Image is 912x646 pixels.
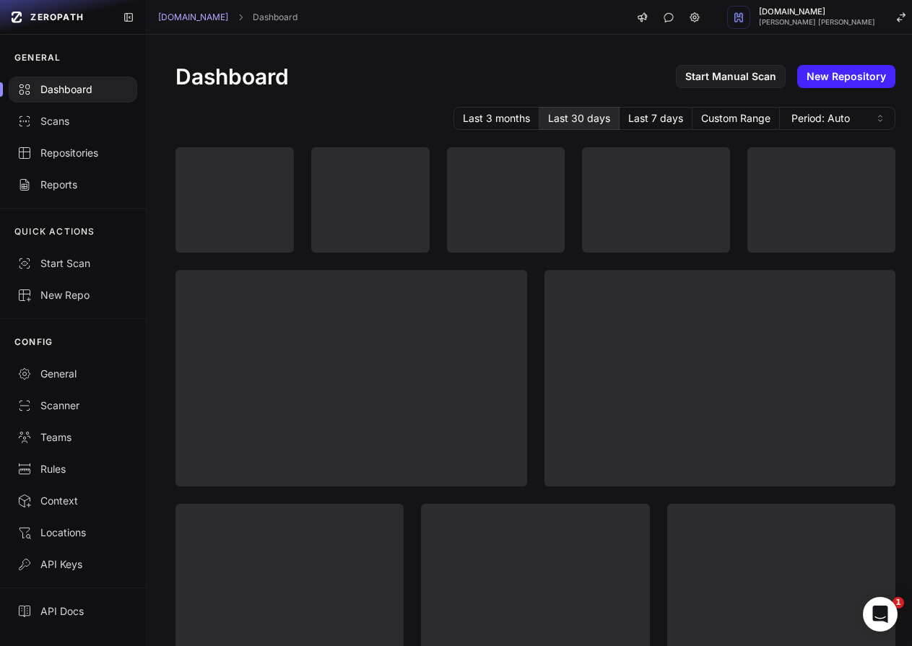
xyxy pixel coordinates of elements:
span: [DOMAIN_NAME] [759,8,875,16]
div: Teams [17,430,129,445]
div: Dashboard [17,82,129,97]
div: New Repo [17,288,129,302]
div: Rules [17,462,129,476]
div: Scanner [17,398,129,413]
div: General [17,367,129,381]
div: Open Intercom Messenger [863,597,898,632]
div: Locations [17,525,129,540]
p: QUICK ACTIONS [14,226,95,237]
div: API Keys [17,557,129,572]
div: Context [17,494,129,508]
nav: breadcrumb [158,12,298,23]
span: Period: Auto [791,111,850,126]
div: API Docs [17,604,129,619]
a: New Repository [797,65,895,88]
button: Last 30 days [539,107,620,130]
a: ZEROPATH [6,6,111,29]
div: Repositories [17,146,129,160]
span: ZEROPATH [30,12,84,23]
p: CONFIG [14,336,53,348]
p: GENERAL [14,52,61,64]
button: Custom Range [692,107,780,130]
a: [DOMAIN_NAME] [158,12,228,23]
span: [PERSON_NAME] [PERSON_NAME] [759,19,875,26]
h1: Dashboard [175,64,289,90]
button: Last 3 months [453,107,539,130]
span: 1 [893,597,904,608]
svg: chevron right, [235,12,246,22]
a: Dashboard [253,12,298,23]
a: Start Manual Scan [676,65,786,88]
svg: caret sort, [874,113,886,124]
div: Scans [17,114,129,128]
div: Reports [17,178,129,192]
div: Start Scan [17,256,129,271]
button: Last 7 days [620,107,692,130]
